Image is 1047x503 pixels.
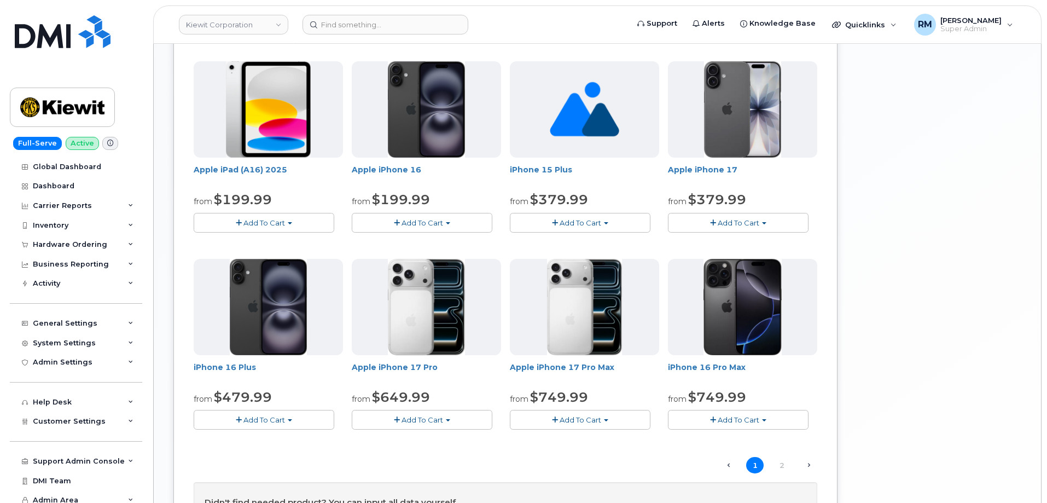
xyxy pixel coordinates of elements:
small: from [194,394,212,404]
div: iPhone 15 Plus [510,164,659,186]
a: iPhone 16 Pro Max [668,362,746,372]
a: Apple iPad (A16) 2025 [194,165,287,175]
span: Add To Cart [718,415,759,424]
span: Add To Cart [560,218,601,227]
button: Add To Cart [668,410,808,429]
span: Add To Cart [560,415,601,424]
a: Kiewit Corporation [179,15,288,34]
span: $379.99 [530,192,588,207]
span: 1 [746,457,764,474]
span: RM [918,18,932,31]
div: Apple iPhone 17 Pro Max [510,362,659,384]
span: $749.99 [688,389,746,405]
small: from [194,196,212,206]
span: $199.99 [372,192,430,207]
button: Add To Cart [194,410,334,429]
button: Add To Cart [668,213,808,232]
button: Add To Cart [352,213,492,232]
small: from [668,394,687,404]
a: Support [630,13,685,34]
span: Knowledge Base [749,18,816,29]
span: $479.99 [214,389,272,405]
small: from [352,394,370,404]
span: Add To Cart [243,218,285,227]
a: Apple iPhone 17 [668,165,737,175]
span: [PERSON_NAME] [940,16,1002,25]
span: Support [647,18,677,29]
span: Add To Cart [243,415,285,424]
img: ipad_11.png [226,61,311,158]
div: Apple iPhone 16 [352,164,501,186]
img: iphone_17_pro.png [388,259,466,355]
button: Add To Cart [194,213,334,232]
img: iphone_17_pro_max.png [547,259,621,355]
div: Apple iPad (A16) 2025 [194,164,343,186]
a: iPhone 15 Plus [510,165,572,175]
img: iphone_16_plus.png [230,259,307,355]
span: $379.99 [688,192,746,207]
span: Super Admin [940,25,1002,33]
span: $649.99 [372,389,430,405]
button: Add To Cart [510,410,650,429]
div: iPhone 16 Pro Max [668,362,817,384]
a: Apple iPhone 17 Pro [352,362,438,372]
button: Add To Cart [352,410,492,429]
a: Knowledge Base [732,13,823,34]
iframe: Messenger Launcher [999,455,1039,495]
span: Add To Cart [402,218,443,227]
div: Rachel Miller [906,14,1021,36]
div: iPhone 16 Plus [194,362,343,384]
span: Quicklinks [845,20,885,29]
small: from [668,196,687,206]
div: Quicklinks [824,14,904,36]
img: iphone_16_plus.png [388,61,465,158]
img: iphone_17.jpg [704,61,781,158]
a: Apple iPhone 17 Pro Max [510,362,614,372]
input: Find something... [303,15,468,34]
a: 2 [773,457,790,474]
a: Alerts [685,13,732,34]
span: Add To Cart [718,218,759,227]
div: Apple iPhone 17 Pro [352,362,501,384]
img: iphone_16_pro.png [703,259,781,355]
small: from [352,196,370,206]
a: Apple iPhone 16 [352,165,421,175]
span: Alerts [702,18,725,29]
a: iPhone 16 Plus [194,362,256,372]
span: $749.99 [530,389,588,405]
button: Add To Cart [510,213,650,232]
span: $199.99 [214,192,272,207]
div: Apple iPhone 17 [668,164,817,186]
small: from [510,394,528,404]
span: ← Previous [719,458,737,472]
span: Add To Cart [402,415,443,424]
small: from [510,196,528,206]
a: Next → [800,458,817,472]
img: no_image_found-2caef05468ed5679b831cfe6fc140e25e0c280774317ffc20a367ab7fd17291e.png [550,61,619,158]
